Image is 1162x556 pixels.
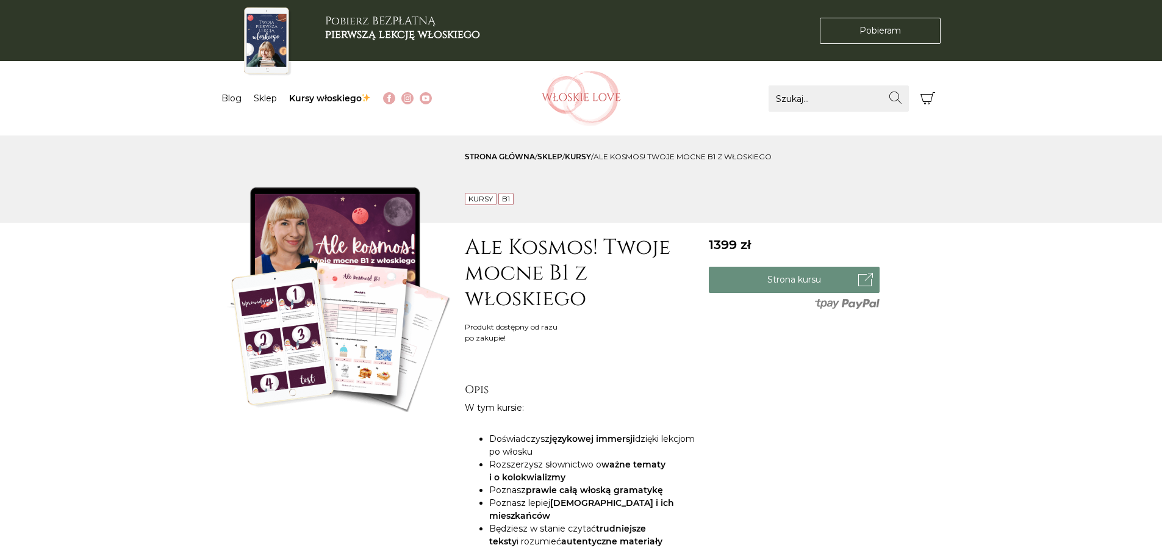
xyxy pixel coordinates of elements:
span: Pobieram [859,24,901,37]
li: Rozszerzysz słownictwo o [489,458,697,484]
h1: Ale Kosmos! Twoje mocne B1 z włoskiego [465,235,697,312]
li: Poznasz lepiej [489,497,697,522]
img: ✨ [362,93,370,102]
li: Poznasz [489,484,697,497]
a: sklep [537,152,562,161]
a: Strona kursu [709,267,880,293]
li: Doświadczysz dzięki lekcjom po włosku [489,433,697,458]
h2: Opis [465,383,697,397]
li: Będziesz w stanie czytać i rozumieć [489,522,697,548]
span: Ale Kosmos! Twoje mocne B1 z włoskiego [594,152,772,161]
p: W tym kursie: [465,402,697,414]
strong: autentyczne materiały [561,536,662,547]
b: pierwszą lekcję włoskiego [325,27,480,42]
strong: ważne tematy i o kolokwializmy [489,459,665,483]
input: Szukaj... [769,85,909,112]
strong: językowej immersji [550,433,635,444]
a: Kursy [565,152,591,161]
a: B1 [502,194,510,203]
h3: Pobierz BEZPŁATNĄ [325,15,480,41]
a: Pobieram [820,18,941,44]
img: Włoskielove [542,71,621,126]
span: 1399 [709,237,751,252]
strong: prawie całą włoską gramatykę [526,485,663,496]
a: Sklep [254,93,277,104]
a: Blog [221,93,242,104]
a: Strona główna [465,152,535,161]
strong: [DEMOGRAPHIC_DATA] i ich mieszkańców [489,497,674,521]
a: Kursy włoskiego [289,93,371,104]
div: Produkt dostępny od razu po zakupie! [465,322,558,344]
button: Koszyk [915,85,941,112]
strong: trudniejsze teksty [489,523,646,547]
span: / / / [465,152,772,161]
a: Kursy [468,194,493,203]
